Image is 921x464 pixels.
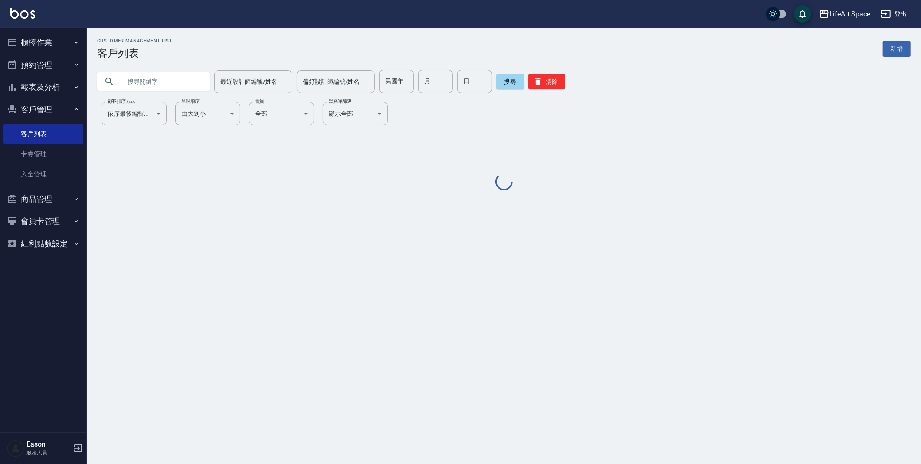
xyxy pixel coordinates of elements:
[3,188,83,210] button: 商品管理
[255,98,264,105] label: 會員
[528,74,565,89] button: 清除
[496,74,524,89] button: 搜尋
[3,124,83,144] a: 客戶列表
[829,9,870,20] div: LifeArt Space
[3,232,83,255] button: 紅利點數設定
[816,5,874,23] button: LifeArt Space
[3,144,83,164] a: 卡券管理
[181,98,200,105] label: 呈現順序
[323,102,388,125] div: 顯示全部
[97,47,172,59] h3: 客戶列表
[794,5,811,23] button: save
[249,102,314,125] div: 全部
[7,440,24,457] img: Person
[883,41,911,57] a: 新增
[329,98,351,105] label: 黑名單篩選
[3,76,83,98] button: 報表及分析
[102,102,167,125] div: 依序最後編輯時間
[26,440,71,449] h5: Eason
[877,6,911,22] button: 登出
[3,54,83,76] button: 預約管理
[26,449,71,457] p: 服務人員
[121,70,203,93] input: 搜尋關鍵字
[97,38,172,44] h2: Customer Management List
[10,8,35,19] img: Logo
[3,164,83,184] a: 入金管理
[108,98,135,105] label: 顧客排序方式
[175,102,240,125] div: 由大到小
[3,98,83,121] button: 客戶管理
[3,31,83,54] button: 櫃檯作業
[3,210,83,232] button: 會員卡管理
